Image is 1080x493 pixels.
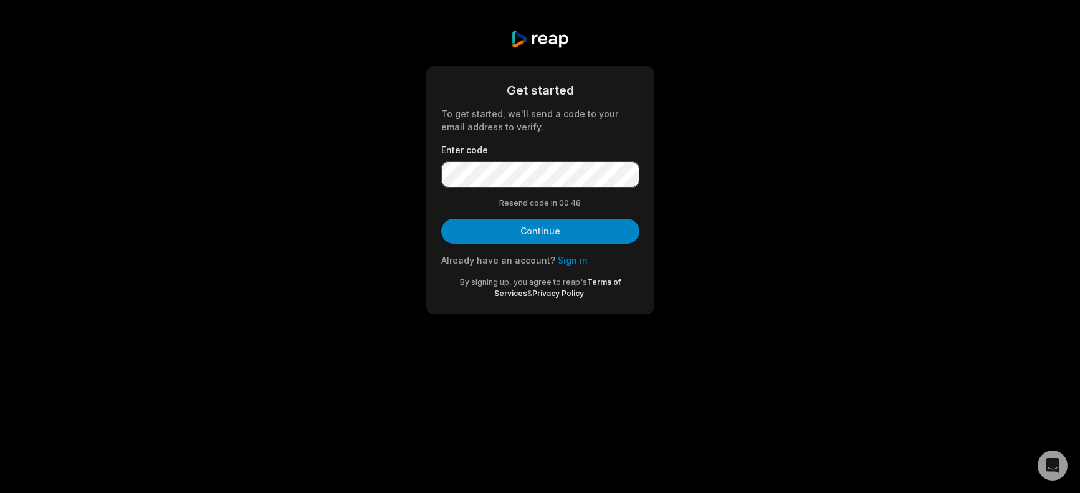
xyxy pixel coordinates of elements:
div: To get started, we'll send a code to your email address to verify. [441,107,639,133]
div: Resend code in 00: [441,198,639,209]
button: Continue [441,219,639,244]
a: Sign in [558,255,588,266]
label: Enter code [441,143,639,156]
img: reap [510,30,570,49]
span: Already have an account? [441,255,555,266]
div: Get started [441,81,639,100]
span: . [584,289,586,298]
div: Open Intercom Messenger [1038,451,1068,481]
a: Terms of Services [494,277,621,298]
a: Privacy Policy [532,289,584,298]
span: & [527,289,532,298]
span: 48 [571,198,581,209]
span: By signing up, you agree to reap's [460,277,587,287]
